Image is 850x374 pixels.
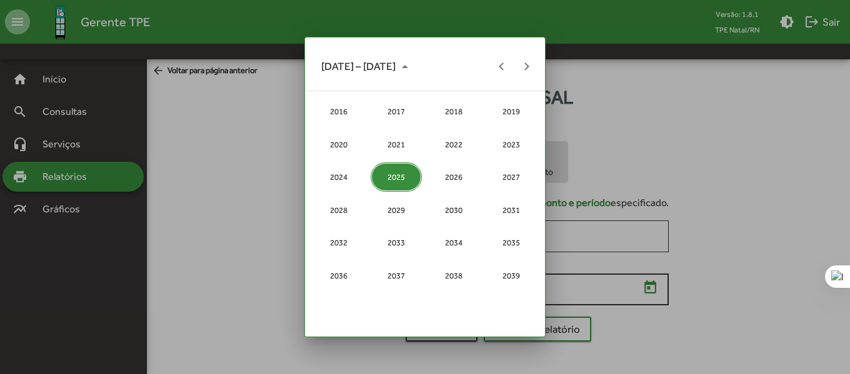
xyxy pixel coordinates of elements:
[313,195,365,225] div: 2028
[482,161,540,194] td: 2027
[425,128,482,160] td: 2022
[482,96,540,128] td: 2019
[425,96,482,128] td: 2018
[428,261,480,290] div: 2038
[485,261,537,290] div: 2039
[310,194,367,226] td: 2028
[482,128,540,160] td: 2023
[428,130,480,159] div: 2022
[367,227,425,259] td: 2033
[367,194,425,226] td: 2029
[428,195,480,225] div: 2030
[425,259,482,292] td: 2038
[313,162,365,192] div: 2024
[482,259,540,292] td: 2039
[371,130,422,159] div: 2021
[428,228,480,257] div: 2034
[425,194,482,226] td: 2030
[313,228,365,257] div: 2032
[485,195,537,225] div: 2031
[425,227,482,259] td: 2034
[371,97,422,126] div: 2017
[371,228,422,257] div: 2033
[310,227,367,259] td: 2032
[428,162,480,192] div: 2026
[313,130,365,159] div: 2020
[313,261,365,290] div: 2036
[371,162,422,192] div: 2025
[485,162,537,192] div: 2027
[310,259,367,292] td: 2036
[485,97,537,126] div: 2019
[367,96,425,128] td: 2017
[371,195,422,225] div: 2029
[482,227,540,259] td: 2035
[367,128,425,160] td: 2021
[371,261,422,290] div: 2037
[428,97,480,126] div: 2018
[310,161,367,194] td: 2024
[321,55,408,77] span: [DATE] – [DATE]
[514,54,539,79] button: Next 20 years
[485,130,537,159] div: 2023
[310,96,367,128] td: 2016
[367,161,425,194] td: 2025
[482,194,540,226] td: 2031
[310,128,367,160] td: 2020
[313,97,365,126] div: 2016
[367,259,425,292] td: 2037
[425,161,482,194] td: 2026
[311,54,418,79] button: Choose date
[485,228,537,257] div: 2035
[489,54,514,79] button: Previous 20 years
